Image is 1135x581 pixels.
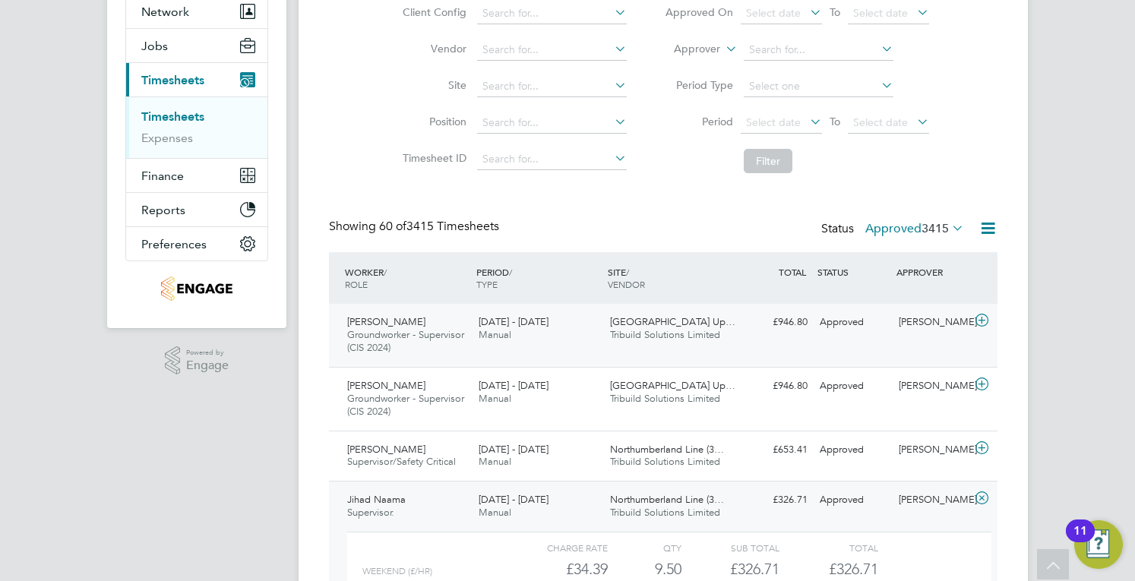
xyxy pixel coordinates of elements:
div: QTY [608,538,681,557]
a: Expenses [141,131,193,145]
span: Preferences [141,237,207,251]
label: Period Type [665,78,733,92]
a: Timesheets [141,109,204,124]
span: Finance [141,169,184,183]
span: Supervisor. [347,506,394,519]
div: SITE [604,258,735,298]
div: Status [821,219,967,240]
label: Period [665,115,733,128]
span: Groundworker - Supervisor (CIS 2024) [347,392,464,418]
span: [GEOGRAPHIC_DATA] Up… [610,315,735,328]
span: [DATE] - [DATE] [479,379,549,392]
label: Timesheet ID [398,151,466,165]
div: Approved [814,310,893,335]
input: Search for... [477,149,627,170]
label: Position [398,115,466,128]
span: VENDOR [608,278,645,290]
span: [PERSON_NAME] [347,315,425,328]
button: Finance [126,159,267,192]
div: WORKER [341,258,473,298]
span: To [825,2,845,22]
span: £326.71 [829,560,878,578]
span: Select date [746,115,801,129]
span: / [626,266,629,278]
div: Charge rate [510,538,608,557]
span: To [825,112,845,131]
span: [DATE] - [DATE] [479,493,549,506]
div: PERIOD [473,258,604,298]
span: [PERSON_NAME] [347,443,425,456]
span: Manual [479,392,511,405]
input: Search for... [477,112,627,134]
span: Manual [479,455,511,468]
span: Northumberland Line (3… [610,443,724,456]
span: Timesheets [141,73,204,87]
span: / [509,266,512,278]
div: Timesheets [126,96,267,158]
span: Northumberland Line (3… [610,493,724,506]
span: Select date [853,6,908,20]
span: Supervisor/Safety Critical [347,455,456,468]
label: Approved On [665,5,733,19]
label: Vendor [398,42,466,55]
span: Reports [141,203,185,217]
span: Manual [479,506,511,519]
label: Site [398,78,466,92]
label: Approved [865,221,964,236]
span: Tribuild Solutions Limited [610,392,720,405]
span: [DATE] - [DATE] [479,443,549,456]
div: Approved [814,437,893,463]
input: Select one [744,76,893,97]
span: Jobs [141,39,168,53]
a: Powered byEngage [165,346,229,375]
span: ROLE [345,278,368,290]
span: Groundworker - Supervisor (CIS 2024) [347,328,464,354]
div: Approved [814,374,893,399]
div: Sub Total [681,538,779,557]
div: [PERSON_NAME] [893,488,972,513]
label: Approver [652,42,720,57]
span: 3415 Timesheets [379,219,499,234]
span: Tribuild Solutions Limited [610,506,720,519]
div: 11 [1073,531,1087,551]
span: Select date [853,115,908,129]
span: Network [141,5,189,19]
div: [PERSON_NAME] [893,374,972,399]
button: Preferences [126,227,267,261]
div: £946.80 [735,310,814,335]
span: / [384,266,387,278]
input: Search for... [477,3,627,24]
button: Timesheets [126,63,267,96]
span: [GEOGRAPHIC_DATA] Up… [610,379,735,392]
div: [PERSON_NAME] [893,437,972,463]
button: Open Resource Center, 11 new notifications [1074,520,1123,569]
span: Jihad Naama [347,493,406,506]
span: 60 of [379,219,406,234]
span: Engage [186,359,229,372]
input: Search for... [477,39,627,61]
span: Select date [746,6,801,20]
span: 3415 [922,221,949,236]
div: Showing [329,219,502,235]
input: Search for... [477,76,627,97]
input: Search for... [744,39,893,61]
span: [DATE] - [DATE] [479,315,549,328]
div: £326.71 [735,488,814,513]
button: Reports [126,193,267,226]
div: APPROVER [893,258,972,286]
div: Total [779,538,877,557]
div: £946.80 [735,374,814,399]
span: Tribuild Solutions Limited [610,328,720,341]
button: Filter [744,149,792,173]
div: [PERSON_NAME] [893,310,972,335]
span: Weekend (£/HR) [362,566,432,576]
span: TOTAL [779,266,806,278]
label: Client Config [398,5,466,19]
div: Approved [814,488,893,513]
span: Manual [479,328,511,341]
div: £653.41 [735,437,814,463]
span: [PERSON_NAME] [347,379,425,392]
button: Jobs [126,29,267,62]
span: Powered by [186,346,229,359]
img: tribuildsolutions-logo-retina.png [161,276,232,301]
